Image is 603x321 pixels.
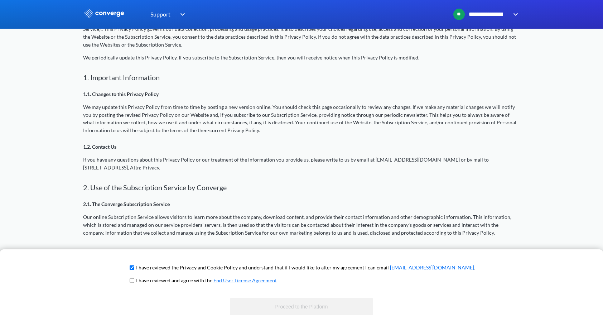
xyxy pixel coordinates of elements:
p: We periodically update this Privacy Policy. If you subscribe to the Subscription Service, then yo... [83,54,520,62]
a: [EMAIL_ADDRESS][DOMAIN_NAME] [390,264,474,270]
p: If you have any questions about this Privacy Policy or our treatment of the information you provi... [83,156,520,172]
img: downArrow.svg [508,10,520,19]
p: We at Converge (Octagon I/O Ltd.) are committed to protecting your privacy. This Privacy Policy a... [83,17,520,49]
h2: 2. Use of the Subscription Service by Converge [83,183,520,192]
p: 1.2. Contact Us [83,143,520,151]
p: Our online Subscription Service allows visitors to learn more about the company, download content... [83,213,520,237]
h2: 3. Information We Collect [83,248,520,257]
p: I have reviewed the Privacy and Cookie Policy and understand that if I would like to alter my agr... [136,264,475,272]
h2: 1. Important Information [83,73,520,82]
p: I have reviewed and agree with the [136,277,277,284]
p: We may update this Privacy Policy from time to time by posting a new version online. You should c... [83,103,520,135]
img: downArrow.svg [175,10,187,19]
span: Support [150,10,170,19]
p: 2.1. The Converge Subscription Service [83,200,520,208]
a: End User License Agreement [213,277,277,283]
button: Proceed to the Platform [230,298,373,315]
img: logo_ewhite.svg [83,9,125,18]
p: 1.1. Changes to this Privacy Policy [83,90,520,98]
